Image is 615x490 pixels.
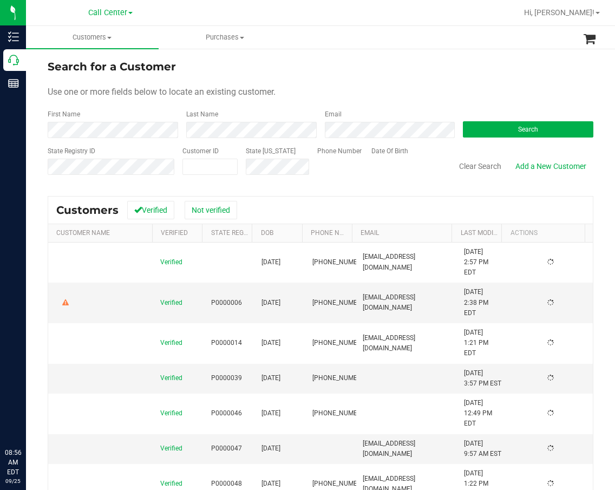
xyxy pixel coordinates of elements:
span: [PHONE_NUMBER] [312,373,367,383]
span: P0000006 [211,298,242,308]
label: Customer ID [182,146,219,156]
span: Customers [26,32,159,42]
inline-svg: Call Center [8,55,19,66]
a: Verified [161,229,188,237]
span: Purchases [159,32,291,42]
span: P0000014 [211,338,242,348]
label: State Registry ID [48,146,95,156]
span: [PHONE_NUMBER] [312,408,367,419]
span: [DATE] [261,479,280,489]
a: DOB [261,229,273,237]
a: Customer Name [56,229,110,237]
span: Verified [160,373,182,383]
div: Warning - Level 2 [61,298,70,308]
a: Email [361,229,379,237]
a: Add a New Customer [508,157,593,175]
button: Search [463,121,593,138]
span: [PHONE_NUMBER] [312,257,367,267]
span: [DATE] 1:21 PM EDT [464,328,502,359]
span: [DATE] [261,298,280,308]
label: State [US_STATE] [246,146,296,156]
span: P0000047 [211,443,242,454]
label: Last Name [186,109,218,119]
span: Verified [160,408,182,419]
span: Call Center [88,8,127,17]
span: Customers [56,204,119,217]
inline-svg: Reports [8,78,19,89]
span: [DATE] 9:57 AM EST [464,439,501,459]
span: [EMAIL_ADDRESS][DOMAIN_NAME] [363,439,451,459]
span: Verified [160,443,182,454]
span: [DATE] 2:57 PM EDT [464,247,502,278]
label: Date Of Birth [371,146,408,156]
a: Last Modified [461,229,507,237]
a: Purchases [159,26,291,49]
span: P0000039 [211,373,242,383]
p: 09/25 [5,477,21,485]
span: [DATE] 3:57 PM EST [464,368,501,389]
button: Clear Search [452,157,508,175]
span: [DATE] [261,338,280,348]
label: First Name [48,109,80,119]
span: [DATE] [261,408,280,419]
span: Use one or more fields below to locate an existing customer. [48,87,276,97]
label: Phone Number [317,146,362,156]
span: [EMAIL_ADDRESS][DOMAIN_NAME] [363,333,451,354]
span: P0000048 [211,479,242,489]
a: State Registry Id [211,229,268,237]
span: Verified [160,298,182,308]
span: Verified [160,338,182,348]
span: Verified [160,257,182,267]
span: [PHONE_NUMBER] [312,479,367,489]
span: [DATE] [261,443,280,454]
span: Verified [160,479,182,489]
span: [EMAIL_ADDRESS][DOMAIN_NAME] [363,292,451,313]
p: 08:56 AM EDT [5,448,21,477]
span: [DATE] [261,373,280,383]
a: Customers [26,26,159,49]
span: Hi, [PERSON_NAME]! [524,8,594,17]
span: Search for a Customer [48,60,176,73]
button: Verified [127,201,174,219]
button: Not verified [185,201,237,219]
div: Actions [511,229,581,237]
span: [DATE] 12:49 PM EDT [464,398,502,429]
span: P0000046 [211,408,242,419]
label: Email [325,109,342,119]
span: [DATE] [261,257,280,267]
span: [DATE] 2:38 PM EDT [464,287,502,318]
a: Phone Number [311,229,361,237]
span: Search [518,126,538,133]
span: [PHONE_NUMBER] [312,298,367,308]
span: [PHONE_NUMBER] [312,338,367,348]
span: [EMAIL_ADDRESS][DOMAIN_NAME] [363,252,451,272]
inline-svg: Inventory [8,31,19,42]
